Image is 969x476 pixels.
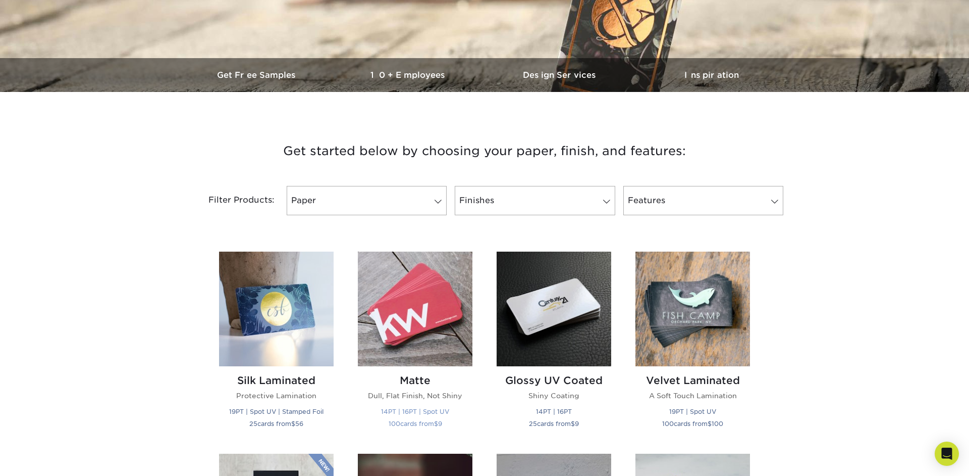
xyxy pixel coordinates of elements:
h3: 10+ Employees [333,70,484,80]
span: 56 [295,420,303,427]
span: 9 [575,420,579,427]
a: Features [623,186,783,215]
p: Shiny Coating [497,391,611,401]
span: 100 [389,420,400,427]
span: 9 [438,420,442,427]
img: Velvet Laminated Business Cards [635,252,750,366]
a: Get Free Samples [182,58,333,92]
a: Matte Business Cards Matte Dull, Flat Finish, Not Shiny 14PT | 16PT | Spot UV 100cards from$9 [358,252,472,441]
small: 14PT | 16PT | Spot UV [381,408,449,415]
a: Paper [287,186,447,215]
a: Finishes [455,186,615,215]
span: $ [291,420,295,427]
div: Filter Products: [182,186,283,215]
span: $ [571,420,575,427]
small: 19PT | Spot UV | Stamped Foil [229,408,324,415]
small: cards from [389,420,442,427]
small: 19PT | Spot UV [669,408,716,415]
a: Design Services [484,58,636,92]
h3: Get Free Samples [182,70,333,80]
a: Glossy UV Coated Business Cards Glossy UV Coated Shiny Coating 14PT | 16PT 25cards from$9 [497,252,611,441]
span: $ [434,420,438,427]
img: Glossy UV Coated Business Cards [497,252,611,366]
h3: Inspiration [636,70,787,80]
div: Open Intercom Messenger [935,442,959,466]
h3: Get started below by choosing your paper, finish, and features: [189,128,780,174]
small: cards from [662,420,723,427]
img: Matte Business Cards [358,252,472,366]
h2: Silk Laminated [219,374,334,387]
small: cards from [249,420,303,427]
h2: Matte [358,374,472,387]
h2: Glossy UV Coated [497,374,611,387]
span: 100 [712,420,723,427]
small: 14PT | 16PT [536,408,572,415]
small: cards from [529,420,579,427]
a: Velvet Laminated Business Cards Velvet Laminated A Soft Touch Lamination 19PT | Spot UV 100cards ... [635,252,750,441]
span: 25 [249,420,257,427]
p: Protective Lamination [219,391,334,401]
a: Inspiration [636,58,787,92]
img: Silk Laminated Business Cards [219,252,334,366]
h3: Design Services [484,70,636,80]
span: 100 [662,420,674,427]
span: $ [708,420,712,427]
a: 10+ Employees [333,58,484,92]
span: 25 [529,420,537,427]
p: Dull, Flat Finish, Not Shiny [358,391,472,401]
h2: Velvet Laminated [635,374,750,387]
p: A Soft Touch Lamination [635,391,750,401]
a: Silk Laminated Business Cards Silk Laminated Protective Lamination 19PT | Spot UV | Stamped Foil ... [219,252,334,441]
